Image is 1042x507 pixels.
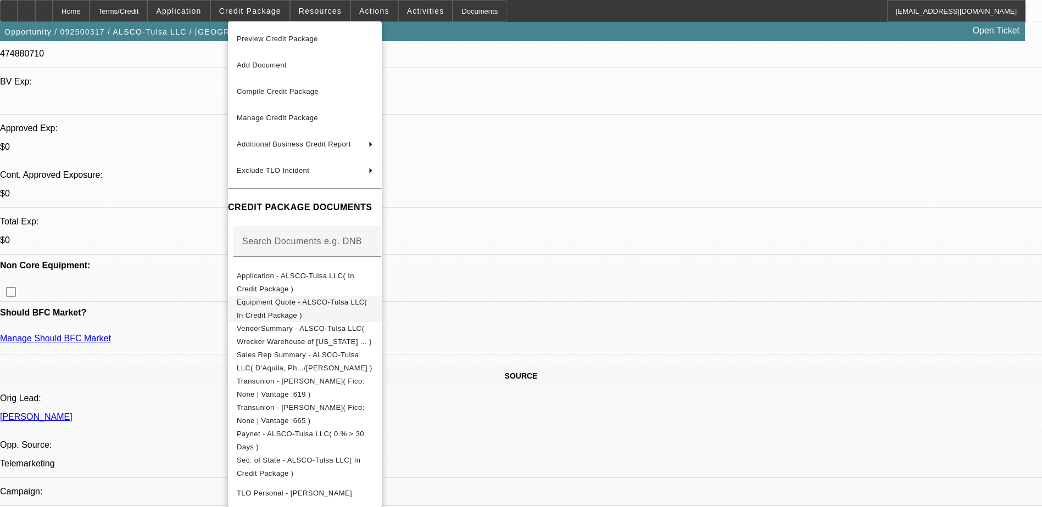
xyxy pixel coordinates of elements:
[237,403,365,425] span: Transunion - [PERSON_NAME]( Fico: None | Vantage :665 )
[237,489,352,497] span: TLO Personal - [PERSON_NAME]
[228,296,382,322] button: Equipment Quote - ALSCO-Tulsa LLC( In Credit Package )
[228,348,382,375] button: Sales Rep Summary - ALSCO-Tulsa LLC( D'Aquila, Ph.../Taylor, Lukas )
[237,272,354,293] span: Application - ALSCO-Tulsa LLC( In Credit Package )
[237,351,372,372] span: Sales Rep Summary - ALSCO-Tulsa LLC( D'Aquila, Ph.../[PERSON_NAME] )
[242,236,362,246] mat-label: Search Documents e.g. DNB
[237,377,365,398] span: Transunion - [PERSON_NAME]( Fico: None | Vantage :619 )
[237,430,364,451] span: Paynet - ALSCO-Tulsa LLC( 0 % > 30 Days )
[228,201,382,214] h4: CREDIT PACKAGE DOCUMENTS
[237,87,319,95] span: Compile Credit Package
[228,454,382,480] button: Sec. of State - ALSCO-Tulsa LLC( In Credit Package )
[237,114,318,122] span: Manage Credit Package
[237,324,372,346] span: VendorSummary - ALSCO-Tulsa LLC( Wrecker Warehouse of [US_STATE] ... )
[237,35,318,43] span: Preview Credit Package
[237,140,351,148] span: Additional Business Credit Report
[237,166,309,174] span: Exclude TLO Incident
[237,298,367,319] span: Equipment Quote - ALSCO-Tulsa LLC( In Credit Package )
[228,375,382,401] button: Transunion - Hancock, Elizabeth( Fico: None | Vantage :619 )
[237,61,287,69] span: Add Document
[237,456,360,477] span: Sec. of State - ALSCO-Tulsa LLC( In Credit Package )
[228,427,382,454] button: Paynet - ALSCO-Tulsa LLC( 0 % > 30 Days )
[228,401,382,427] button: Transunion - Hancock, Dale( Fico: None | Vantage :665 )
[228,269,382,296] button: Application - ALSCO-Tulsa LLC( In Credit Package )
[228,322,382,348] button: VendorSummary - ALSCO-Tulsa LLC( Wrecker Warehouse of Texas ... )
[228,480,382,506] button: TLO Personal - Hancock, Elizabeth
